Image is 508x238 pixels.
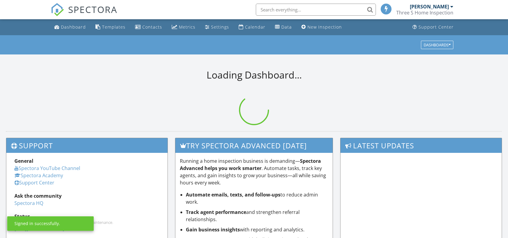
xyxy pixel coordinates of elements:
[180,158,321,172] strong: Spectora Advanced helps you work smarter
[410,22,456,33] a: Support Center
[180,157,328,186] p: Running a home inspection business is demanding— . Automate tasks, track key agents, and gain ins...
[186,191,328,206] li: to reduce admin work.
[52,22,88,33] a: Dashboard
[281,24,292,30] div: Data
[203,22,231,33] a: Settings
[307,24,342,30] div: New Inspection
[256,4,376,16] input: Search everything...
[61,24,86,30] div: Dashboard
[169,22,198,33] a: Metrics
[299,22,344,33] a: New Inspection
[51,8,117,21] a: SPECTORA
[14,179,54,186] a: Support Center
[14,192,159,199] div: Ask the community
[14,165,80,172] a: Spectora YouTube Channel
[410,4,449,10] div: [PERSON_NAME]
[186,209,246,215] strong: Track agent performance
[14,213,159,220] div: Status
[102,24,125,30] div: Templates
[186,226,328,233] li: with reporting and analytics.
[419,24,454,30] div: Support Center
[245,24,265,30] div: Calendar
[14,158,33,164] strong: General
[51,3,64,16] img: The Best Home Inspection Software - Spectora
[211,24,229,30] div: Settings
[133,22,165,33] a: Contacts
[14,221,60,227] div: Signed in successfully.
[186,209,328,223] li: and strengthen referral relationships.
[175,138,333,153] h3: Try spectora advanced [DATE]
[6,138,168,153] h3: Support
[236,22,268,33] a: Calendar
[186,191,280,198] strong: Automate emails, texts, and follow-ups
[14,200,43,206] a: Spectora HQ
[68,3,117,16] span: SPECTORA
[396,10,453,16] div: Three S Home Inspection
[421,41,453,49] button: Dashboards
[424,43,451,47] div: Dashboards
[273,22,294,33] a: Data
[186,226,240,233] strong: Gain business insights
[14,172,63,179] a: Spectora Academy
[179,24,195,30] div: Metrics
[93,22,128,33] a: Templates
[340,138,502,153] h3: Latest Updates
[142,24,162,30] div: Contacts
